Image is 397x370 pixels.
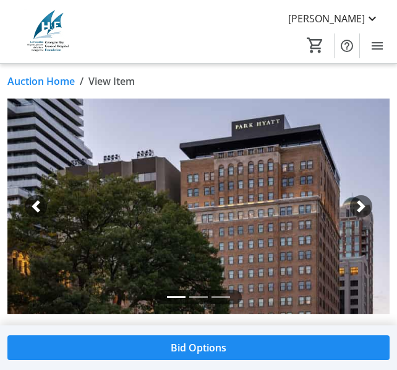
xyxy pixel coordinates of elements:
span: View Item [88,74,135,89]
button: Bid Options [7,335,390,360]
button: [PERSON_NAME] [278,9,390,29]
img: Image [7,99,390,314]
span: Bid Options [171,340,226,355]
button: Menu [365,33,390,58]
a: Auction Home [7,74,75,89]
button: Cart [304,34,327,56]
span: [PERSON_NAME] [288,11,365,26]
button: Help [335,33,359,58]
img: Georgian Bay General Hospital Foundation's Logo [7,9,90,55]
span: / [80,74,83,89]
